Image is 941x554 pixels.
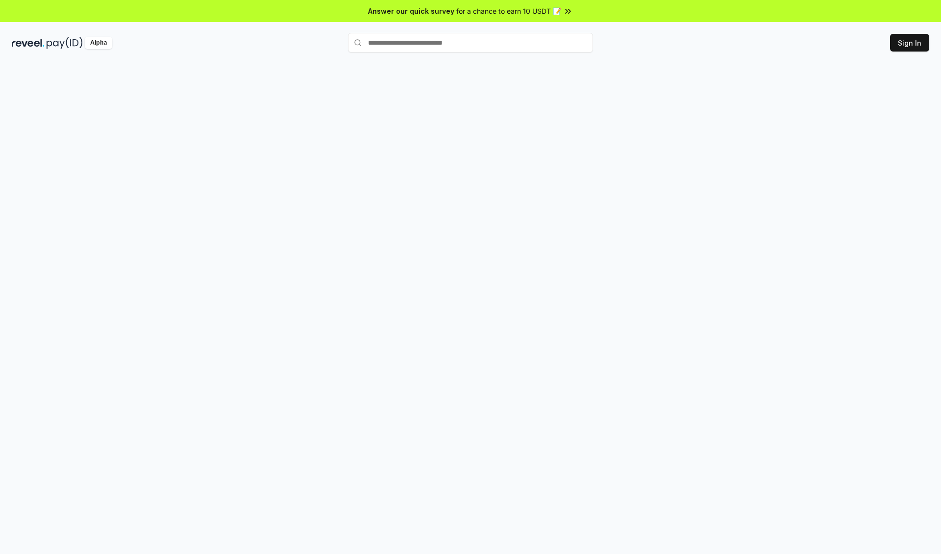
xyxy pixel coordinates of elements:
span: Answer our quick survey [368,6,454,16]
span: for a chance to earn 10 USDT 📝 [456,6,561,16]
img: reveel_dark [12,37,45,49]
div: Alpha [85,37,112,49]
img: pay_id [47,37,83,49]
button: Sign In [890,34,929,52]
